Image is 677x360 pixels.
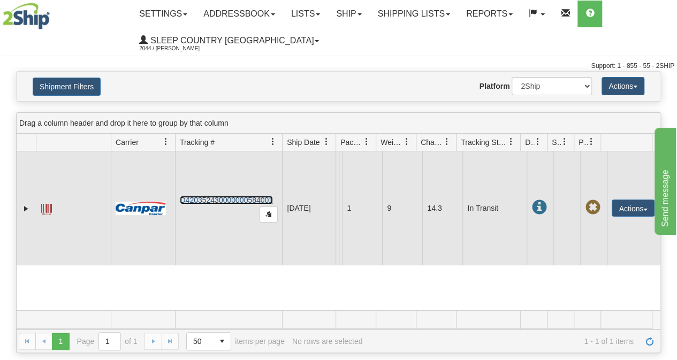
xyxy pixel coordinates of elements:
td: Blu Sleep Shipping Department [GEOGRAPHIC_DATA] [GEOGRAPHIC_DATA] 0A5 [336,151,339,265]
a: Addressbook [195,1,283,27]
img: logo2044.jpg [3,3,50,29]
iframe: chat widget [652,125,676,234]
td: 9 [382,151,422,265]
a: Tracking # filter column settings [264,133,282,151]
td: 14.3 [422,151,462,265]
span: Tracking Status [461,137,507,148]
td: 1 [342,151,382,265]
a: Weight filter column settings [398,133,416,151]
a: D420352430000000584001 [180,196,273,204]
span: In Transit [531,200,546,215]
span: Page of 1 [77,332,138,350]
span: Packages [340,137,363,148]
button: Shipment Filters [33,78,101,96]
a: Reports [458,1,521,27]
span: Page 1 [52,333,69,350]
a: Sleep Country [GEOGRAPHIC_DATA] 2044 / [PERSON_NAME] [131,27,327,54]
img: 14 - Canpar [116,202,166,215]
label: Platform [480,81,510,91]
div: No rows are selected [292,337,363,346]
span: Delivery Status [525,137,534,148]
span: Page sizes drop down [186,332,231,350]
button: Actions [612,200,655,217]
button: Actions [602,77,644,95]
div: Send message [8,6,99,19]
span: Ship Date [287,137,320,148]
td: In Transit [462,151,527,265]
span: Pickup Status [579,137,588,148]
span: Sleep Country [GEOGRAPHIC_DATA] [148,36,314,45]
a: Shipping lists [370,1,458,27]
a: Settings [131,1,195,27]
a: Pickup Status filter column settings [582,133,600,151]
a: Label [41,199,52,216]
a: Carrier filter column settings [157,133,175,151]
span: items per page [186,332,285,350]
span: select [214,333,231,350]
span: Carrier [116,137,139,148]
span: Tracking # [180,137,215,148]
a: Refresh [641,333,658,350]
span: Shipment Issues [552,137,561,148]
div: grid grouping header [17,113,660,134]
a: Lists [283,1,328,27]
a: Tracking Status filter column settings [502,133,520,151]
span: 1 - 1 of 1 items [370,337,634,346]
a: Ship Date filter column settings [317,133,336,151]
button: Copy to clipboard [260,206,278,223]
a: Packages filter column settings [357,133,376,151]
span: Pickup Not Assigned [585,200,600,215]
a: Charge filter column settings [438,133,456,151]
td: [DATE] [282,151,336,265]
a: Delivery Status filter column settings [529,133,547,151]
a: Expand [21,203,32,214]
span: 50 [193,336,207,347]
span: Weight [381,137,403,148]
span: 2044 / [PERSON_NAME] [139,43,219,54]
div: Support: 1 - 855 - 55 - 2SHIP [3,62,674,71]
span: Charge [421,137,443,148]
a: Ship [328,1,369,27]
a: Shipment Issues filter column settings [556,133,574,151]
td: RAYCHL LUKIE RAYCHL LUKIE CA BC CHILLIWACK V2R 5V6 [339,151,342,265]
input: Page 1 [99,333,120,350]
